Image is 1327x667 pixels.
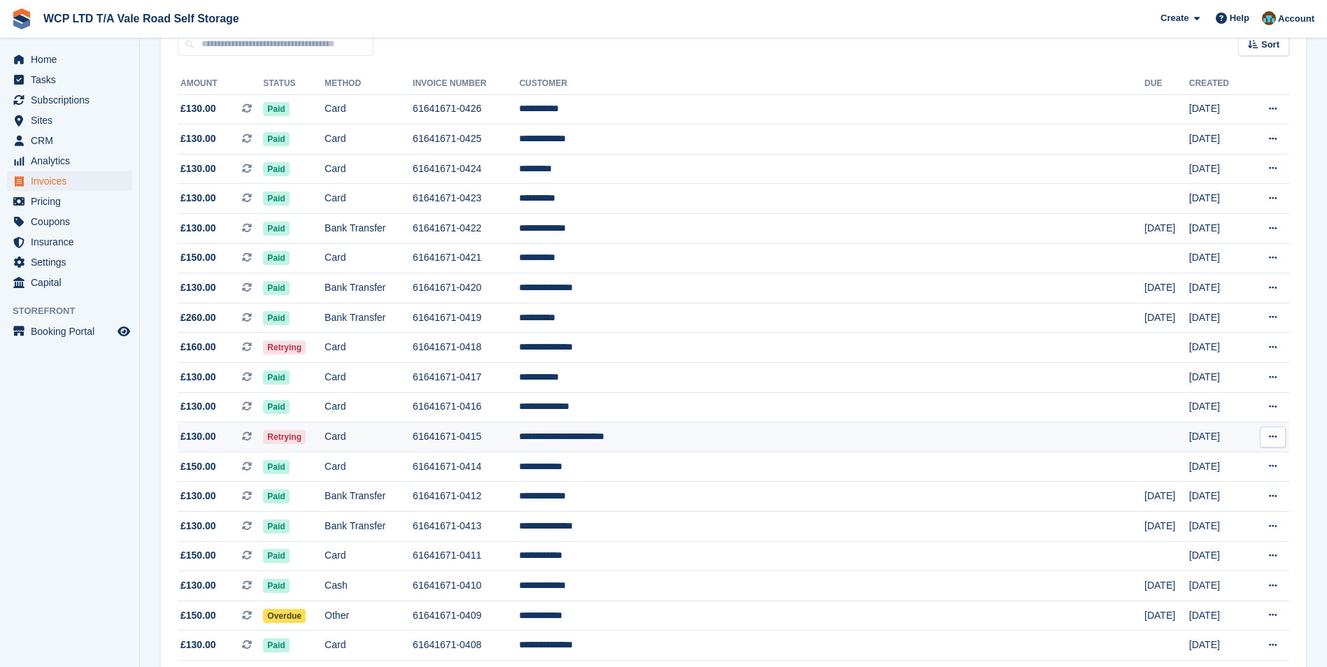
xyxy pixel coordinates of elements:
td: [DATE] [1144,571,1189,601]
span: £130.00 [180,280,216,295]
span: Pricing [31,192,115,211]
a: menu [7,110,132,130]
td: 61641671-0413 [413,512,519,542]
span: Paid [263,579,289,593]
span: £130.00 [180,489,216,503]
span: Capital [31,273,115,292]
span: Account [1278,12,1314,26]
span: £130.00 [180,191,216,206]
td: 61641671-0410 [413,571,519,601]
span: £160.00 [180,340,216,354]
th: Invoice Number [413,73,519,95]
span: £130.00 [180,221,216,236]
td: [DATE] [1189,571,1247,601]
td: [DATE] [1189,512,1247,542]
th: Amount [178,73,263,95]
span: Paid [263,281,289,295]
span: £130.00 [180,399,216,414]
span: Sort [1261,38,1279,52]
th: Status [263,73,325,95]
span: £130.00 [180,578,216,593]
th: Created [1189,73,1247,95]
td: [DATE] [1144,273,1189,303]
td: 61641671-0409 [413,601,519,631]
img: Kirsty williams [1262,11,1276,25]
td: Card [325,154,413,184]
td: Card [325,243,413,273]
span: Storefront [13,304,139,318]
span: £260.00 [180,310,216,325]
span: Sites [31,110,115,130]
td: 61641671-0408 [413,631,519,661]
td: Bank Transfer [325,482,413,512]
td: [DATE] [1189,243,1247,273]
span: Paid [263,102,289,116]
span: Paid [263,400,289,414]
span: Paid [263,549,289,563]
span: £150.00 [180,459,216,474]
td: Card [325,333,413,363]
td: Bank Transfer [325,303,413,333]
span: £130.00 [180,162,216,176]
span: £130.00 [180,519,216,533]
img: stora-icon-8386f47178a22dfd0bd8f6a31ec36ba5ce8667c1dd55bd0f319d3a0aa187defe.svg [11,8,32,29]
td: [DATE] [1189,303,1247,333]
span: Subscriptions [31,90,115,110]
span: £130.00 [180,101,216,116]
a: Preview store [115,323,132,340]
span: Coupons [31,212,115,231]
span: Insurance [31,232,115,252]
span: Invoices [31,171,115,191]
span: £130.00 [180,370,216,385]
td: [DATE] [1189,184,1247,214]
td: Card [325,363,413,393]
td: Other [325,601,413,631]
td: 61641671-0416 [413,392,519,422]
span: £130.00 [180,429,216,444]
td: [DATE] [1189,214,1247,244]
td: Card [325,392,413,422]
a: menu [7,70,132,89]
td: 61641671-0412 [413,482,519,512]
span: Analytics [31,151,115,171]
th: Method [325,73,413,95]
span: Tasks [31,70,115,89]
span: Overdue [263,609,306,623]
td: [DATE] [1144,601,1189,631]
td: 61641671-0419 [413,303,519,333]
td: Card [325,631,413,661]
td: [DATE] [1189,482,1247,512]
td: [DATE] [1189,422,1247,452]
td: [DATE] [1189,363,1247,393]
span: £150.00 [180,608,216,623]
span: Paid [263,638,289,652]
td: Cash [325,571,413,601]
td: Bank Transfer [325,214,413,244]
span: Settings [31,252,115,272]
td: Bank Transfer [325,273,413,303]
th: Customer [519,73,1144,95]
a: menu [7,273,132,292]
td: 61641671-0417 [413,363,519,393]
td: 61641671-0415 [413,422,519,452]
td: Card [325,184,413,214]
a: menu [7,322,132,341]
span: Home [31,50,115,69]
td: [DATE] [1189,154,1247,184]
span: Paid [263,460,289,474]
a: menu [7,252,132,272]
span: CRM [31,131,115,150]
a: menu [7,50,132,69]
td: [DATE] [1189,631,1247,661]
td: 61641671-0426 [413,94,519,124]
td: 61641671-0422 [413,214,519,244]
td: [DATE] [1189,541,1247,571]
td: [DATE] [1189,273,1247,303]
td: [DATE] [1189,94,1247,124]
span: £150.00 [180,250,216,265]
a: menu [7,212,132,231]
th: Due [1144,73,1189,95]
td: 61641671-0420 [413,273,519,303]
td: [DATE] [1144,482,1189,512]
span: £150.00 [180,548,216,563]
